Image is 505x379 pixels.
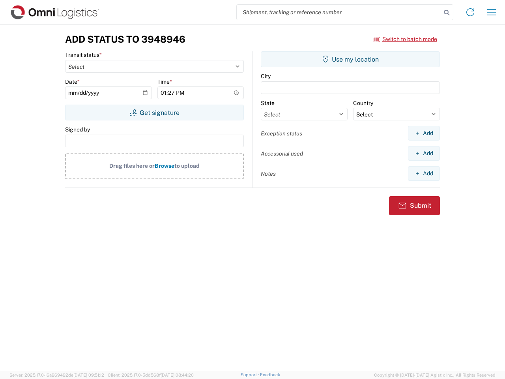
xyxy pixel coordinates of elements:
[65,105,244,120] button: Get signature
[261,51,440,67] button: Use my location
[65,51,102,58] label: Transit status
[161,373,194,377] span: [DATE] 08:44:20
[65,126,90,133] label: Signed by
[155,163,174,169] span: Browse
[157,78,172,85] label: Time
[65,34,185,45] h3: Add Status to 3948946
[261,130,302,137] label: Exception status
[261,73,271,80] label: City
[260,372,280,377] a: Feedback
[374,371,496,379] span: Copyright © [DATE]-[DATE] Agistix Inc., All Rights Reserved
[408,166,440,181] button: Add
[408,126,440,141] button: Add
[237,5,441,20] input: Shipment, tracking or reference number
[65,78,80,85] label: Date
[109,163,155,169] span: Drag files here or
[174,163,200,169] span: to upload
[373,33,437,46] button: Switch to batch mode
[108,373,194,377] span: Client: 2025.17.0-5dd568f
[241,372,260,377] a: Support
[73,373,104,377] span: [DATE] 09:51:12
[261,150,303,157] label: Accessorial used
[261,170,276,177] label: Notes
[261,99,275,107] label: State
[408,146,440,161] button: Add
[353,99,373,107] label: Country
[389,196,440,215] button: Submit
[9,373,104,377] span: Server: 2025.17.0-16a969492de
